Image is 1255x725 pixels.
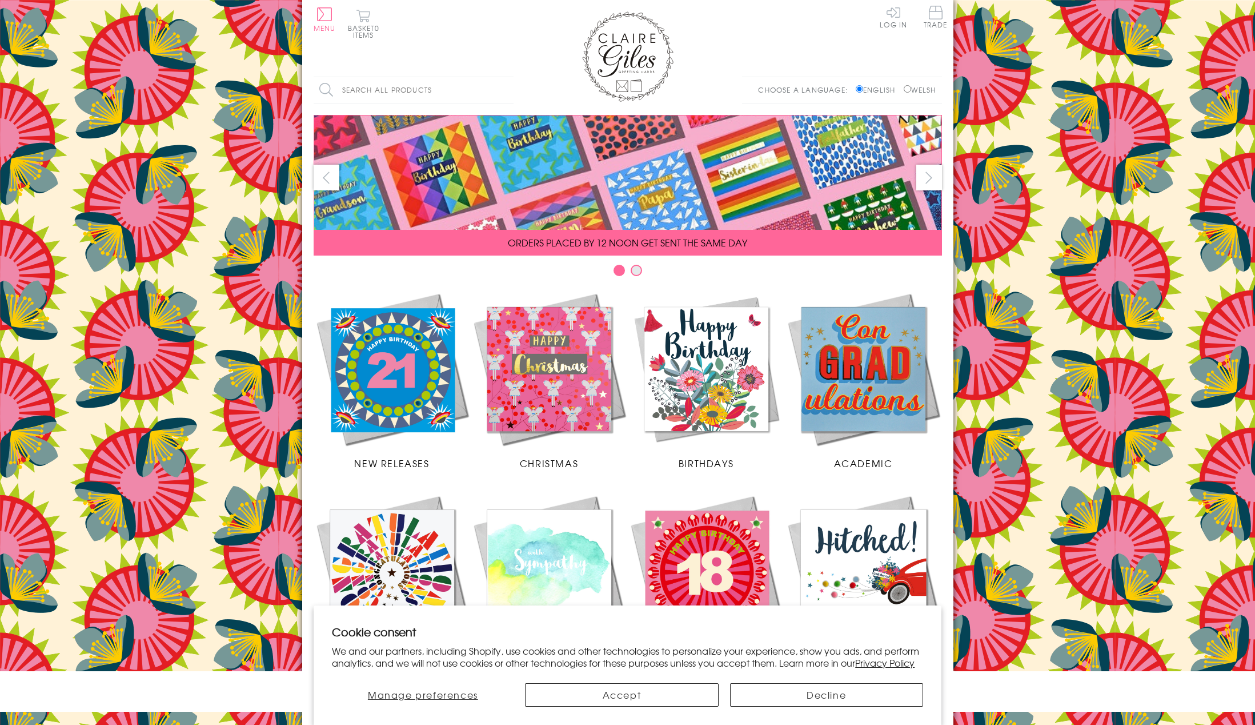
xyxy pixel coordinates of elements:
[924,6,948,30] a: Trade
[582,11,673,102] img: Claire Giles Greetings Cards
[314,264,942,282] div: Carousel Pagination
[354,456,429,470] span: New Releases
[628,290,785,470] a: Birthdays
[508,236,747,249] span: ORDERS PLACED BY 12 NOON GET SENT THE SAME DAY
[353,23,379,40] span: 0 items
[368,688,478,702] span: Manage preferences
[631,265,642,276] button: Carousel Page 2
[348,9,379,38] button: Basket0 items
[855,656,915,670] a: Privacy Policy
[628,493,785,672] a: Age Cards
[856,85,901,95] label: English
[758,85,853,95] p: Choose a language:
[785,493,942,672] a: Wedding Occasions
[904,85,936,95] label: Welsh
[834,456,893,470] span: Academic
[502,77,514,103] input: Search
[332,645,923,669] p: We and our partners, including Shopify, use cookies and other technologies to personalize your ex...
[525,683,718,707] button: Accept
[314,77,514,103] input: Search all products
[856,85,863,93] input: English
[916,165,942,190] button: next
[314,290,471,470] a: New Releases
[924,6,948,28] span: Trade
[880,6,907,28] a: Log In
[730,683,923,707] button: Decline
[332,683,514,707] button: Manage preferences
[679,456,733,470] span: Birthdays
[314,493,471,672] a: Congratulations
[785,290,942,470] a: Academic
[314,23,336,33] span: Menu
[520,456,578,470] span: Christmas
[471,493,628,672] a: Sympathy
[614,265,625,276] button: Carousel Page 1 (Current Slide)
[471,290,628,470] a: Christmas
[904,85,911,93] input: Welsh
[314,165,339,190] button: prev
[332,624,923,640] h2: Cookie consent
[314,7,336,31] button: Menu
